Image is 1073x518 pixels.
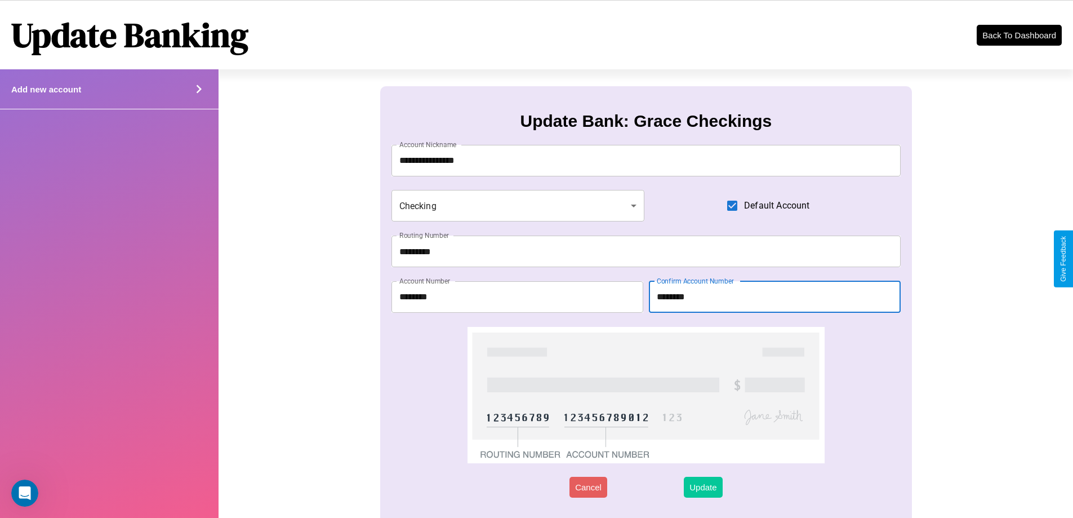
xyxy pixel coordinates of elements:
label: Account Nickname [399,140,457,149]
div: Give Feedback [1059,236,1067,282]
h1: Update Banking [11,12,248,58]
button: Update [684,477,722,498]
h3: Update Bank: Grace Checkings [520,112,772,131]
span: Default Account [744,199,809,212]
iframe: Intercom live chat [11,480,38,507]
h4: Add new account [11,85,81,94]
button: Back To Dashboard [977,25,1062,46]
label: Account Number [399,276,450,286]
label: Confirm Account Number [657,276,734,286]
label: Routing Number [399,231,449,240]
div: Checking [391,190,645,222]
img: check [468,327,824,463]
button: Cancel [569,477,607,498]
